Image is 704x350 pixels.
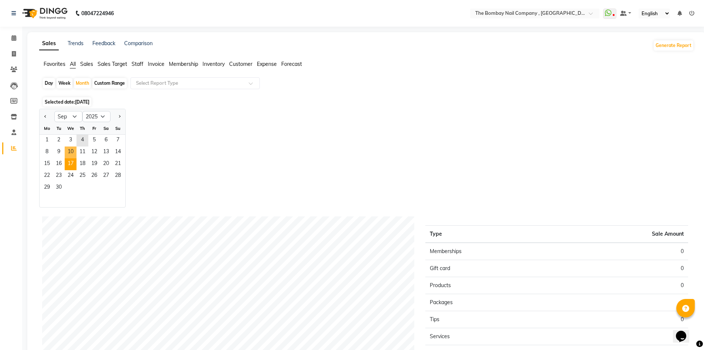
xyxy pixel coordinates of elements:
span: 6 [100,135,112,147]
div: Saturday, September 27, 2025 [100,170,112,182]
th: Sale Amount [557,226,688,243]
td: Packages [425,294,557,311]
div: Thursday, September 4, 2025 [76,135,88,147]
span: Sales Target [98,61,127,67]
div: Mo [41,122,53,134]
div: Saturday, September 6, 2025 [100,135,112,147]
div: Tuesday, September 30, 2025 [53,182,65,194]
span: 7 [112,135,124,147]
div: Sunday, September 21, 2025 [112,158,124,170]
span: 11 [76,147,88,158]
span: 26 [88,170,100,182]
span: 19 [88,158,100,170]
span: 13 [100,147,112,158]
div: Wednesday, September 10, 2025 [65,147,76,158]
div: Su [112,122,124,134]
a: Sales [39,37,59,50]
td: Products [425,277,557,294]
td: 0 [557,311,688,328]
span: Inventory [203,61,225,67]
select: Select year [82,111,110,122]
span: 30 [53,182,65,194]
div: Month [74,78,91,88]
span: 23 [53,170,65,182]
div: Friday, September 5, 2025 [88,135,100,147]
span: 29 [41,182,53,194]
div: Th [76,122,88,134]
span: Sales [80,61,93,67]
div: Thursday, September 25, 2025 [76,170,88,182]
span: Expense [257,61,277,67]
span: 2 [53,135,65,147]
span: 20 [100,158,112,170]
a: Feedback [92,40,115,47]
div: Fr [88,122,100,134]
span: 4 [76,135,88,147]
div: Friday, September 19, 2025 [88,158,100,170]
div: Wednesday, September 17, 2025 [65,158,76,170]
div: Friday, September 26, 2025 [88,170,100,182]
div: Sunday, September 7, 2025 [112,135,124,147]
td: Memberships [425,243,557,260]
td: 0 [557,243,688,260]
span: 15 [41,158,53,170]
div: Tuesday, September 23, 2025 [53,170,65,182]
div: Sa [100,122,112,134]
img: logo [19,3,69,24]
td: Gift card [425,260,557,277]
div: Sunday, September 28, 2025 [112,170,124,182]
div: Tuesday, September 16, 2025 [53,158,65,170]
select: Select month [54,111,82,122]
button: Previous month [42,111,48,122]
div: Custom Range [92,78,127,88]
span: 1 [41,135,53,147]
span: Invoice [148,61,164,67]
th: Type [425,226,557,243]
div: Tu [53,122,65,134]
div: Saturday, September 13, 2025 [100,147,112,158]
span: 17 [65,158,76,170]
div: Week [57,78,72,88]
td: 0 [557,294,688,311]
span: All [70,61,76,67]
div: Tuesday, September 2, 2025 [53,135,65,147]
b: 08047224946 [81,3,114,24]
div: Tuesday, September 9, 2025 [53,147,65,158]
button: Generate Report [654,40,693,51]
span: 22 [41,170,53,182]
div: Monday, September 22, 2025 [41,170,53,182]
span: 24 [65,170,76,182]
a: Comparison [124,40,153,47]
div: Thursday, September 18, 2025 [76,158,88,170]
iframe: chat widget [673,320,697,343]
span: 28 [112,170,124,182]
td: 0 [557,260,688,277]
td: 0 [557,328,688,345]
div: Wednesday, September 24, 2025 [65,170,76,182]
span: 25 [76,170,88,182]
span: 5 [88,135,100,147]
div: Wednesday, September 3, 2025 [65,135,76,147]
span: 21 [112,158,124,170]
span: 12 [88,147,100,158]
a: Trends [68,40,84,47]
div: Monday, September 1, 2025 [41,135,53,147]
span: Selected date: [43,97,91,107]
span: 27 [100,170,112,182]
span: 16 [53,158,65,170]
span: Staff [132,61,143,67]
div: Thursday, September 11, 2025 [76,147,88,158]
div: Day [43,78,55,88]
span: 14 [112,147,124,158]
span: 3 [65,135,76,147]
div: Sunday, September 14, 2025 [112,147,124,158]
span: Forecast [281,61,302,67]
td: Tips [425,311,557,328]
div: We [65,122,76,134]
span: Favorites [44,61,65,67]
span: 10 [65,147,76,158]
button: Next month [116,111,122,122]
span: Membership [169,61,198,67]
span: 9 [53,147,65,158]
div: Monday, September 8, 2025 [41,147,53,158]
